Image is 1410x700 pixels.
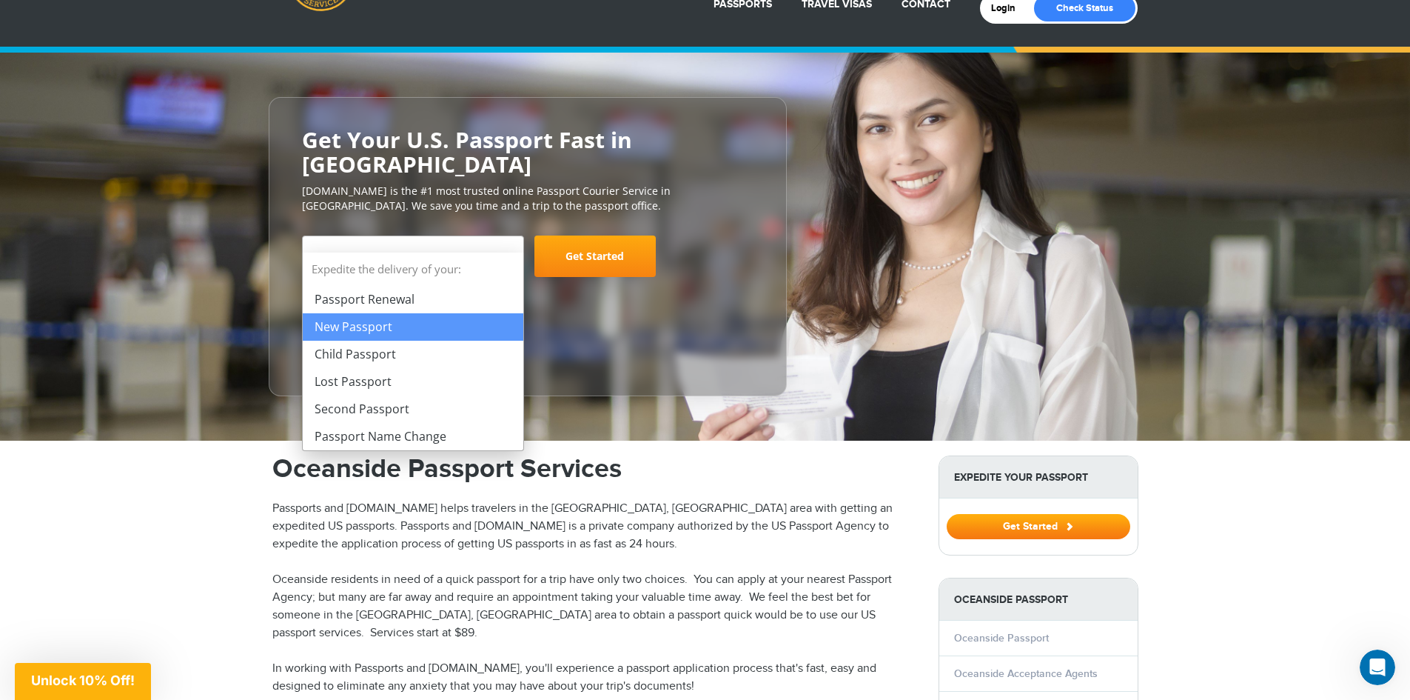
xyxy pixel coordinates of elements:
a: Login [991,2,1026,14]
li: Passport Renewal [303,286,523,313]
h2: Get Your U.S. Passport Fast in [GEOGRAPHIC_DATA] [302,127,753,176]
span: Select Your Service [302,236,524,277]
span: Select Your Service [314,249,432,266]
div: Unlock 10% Off! [15,663,151,700]
p: Passports and [DOMAIN_NAME] helps travelers in the [GEOGRAPHIC_DATA], [GEOGRAPHIC_DATA] area with... [272,500,916,553]
li: Passport Name Change [303,423,523,450]
p: [DOMAIN_NAME] is the #1 most trusted online Passport Courier Service in [GEOGRAPHIC_DATA]. We sav... [302,184,753,213]
p: Oceanside residents in need of a quick passport for a trip have only two choices. You can apply a... [272,571,916,642]
span: Select Your Service [314,241,508,283]
strong: Oceanside Passport [939,579,1138,621]
iframe: Intercom live chat [1360,650,1395,685]
strong: Expedite Your Passport [939,456,1138,499]
a: Get Started [534,236,656,277]
li: New Passport [303,313,523,341]
li: Second Passport [303,396,523,423]
p: In working with Passports and [DOMAIN_NAME], you'll experience a passport application process tha... [272,660,916,696]
a: Oceanside Passport [954,632,1049,644]
span: Starting at $199 + government fees [302,284,753,299]
a: Oceanside Acceptance Agents [954,667,1098,680]
span: Unlock 10% Off! [31,673,135,688]
li: Child Passport [303,341,523,368]
h1: Oceanside Passport Services [272,456,916,482]
a: Get Started [947,520,1130,532]
li: Lost Passport [303,368,523,396]
strong: Expedite the delivery of your: [303,253,523,286]
li: Expedite the delivery of your: [303,253,523,450]
button: Get Started [947,514,1130,539]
